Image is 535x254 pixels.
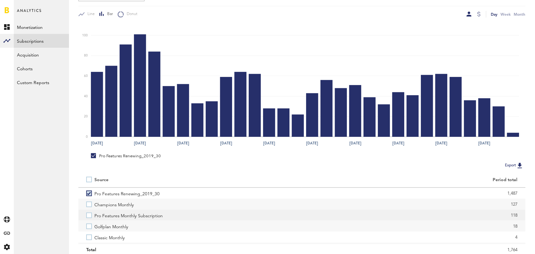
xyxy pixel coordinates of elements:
[84,74,88,78] text: 60
[124,12,137,17] span: Donut
[310,200,518,209] div: 127
[94,177,109,183] div: Source
[14,62,69,75] a: Cohorts
[94,232,125,243] span: Classic Monthly
[310,189,518,198] div: 1,487
[479,141,490,146] text: [DATE]
[91,141,103,146] text: [DATE]
[91,153,161,159] div: Pro Features Renewing_2019_30
[17,7,42,20] span: Analytics
[306,141,318,146] text: [DATE]
[310,177,518,183] div: Period total
[220,141,232,146] text: [DATE]
[94,188,160,199] span: Pro Features Renewing_2019_30
[94,243,179,254] span: Pro Features for Classic Members 2019_30
[85,12,95,17] span: Line
[514,11,526,18] div: Month
[94,210,163,221] span: Pro Features Monthly Subscription
[503,161,526,170] button: Export
[491,11,498,18] div: Day
[392,141,404,146] text: [DATE]
[14,48,69,62] a: Acquisition
[349,141,361,146] text: [DATE]
[310,244,518,253] div: 3
[84,54,88,57] text: 80
[13,4,36,10] span: Support
[501,11,511,18] div: Week
[82,34,88,37] text: 100
[310,233,518,242] div: 4
[86,135,88,138] text: 0
[104,12,113,17] span: Bar
[14,75,69,89] a: Custom Reports
[310,222,518,231] div: 18
[310,211,518,220] div: 118
[94,221,128,232] span: Golfplan Monthly
[177,141,189,146] text: [DATE]
[14,20,69,34] a: Monetization
[436,141,448,146] text: [DATE]
[14,34,69,48] a: Subscriptions
[263,141,275,146] text: [DATE]
[516,162,524,169] img: Export
[94,199,134,210] span: Champions Monthly
[134,141,146,146] text: [DATE]
[84,115,88,118] text: 20
[84,95,88,98] text: 40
